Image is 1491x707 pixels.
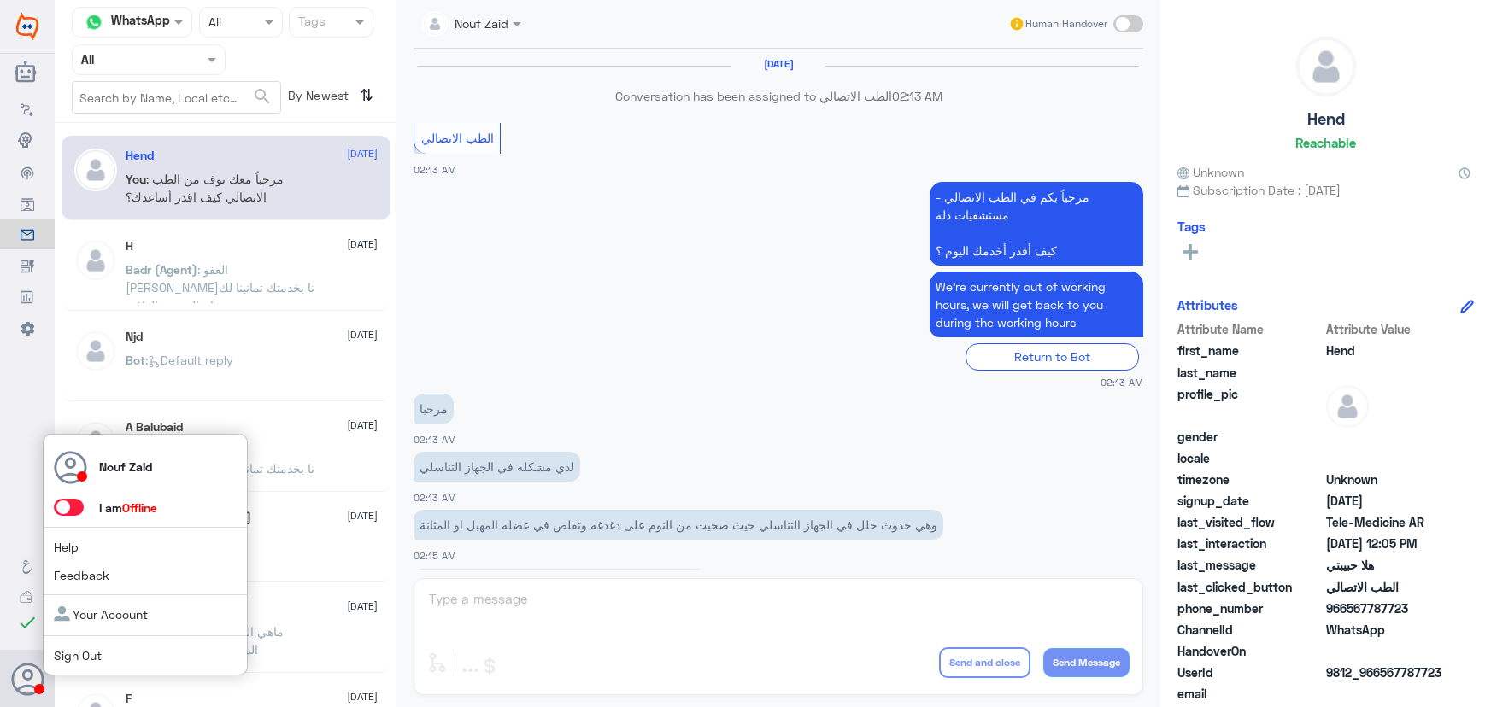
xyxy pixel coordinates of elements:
[1326,320,1450,338] span: Attribute Value
[347,146,378,161] span: [DATE]
[74,239,117,282] img: defaultAdmin.png
[296,12,326,34] div: Tags
[347,237,378,252] span: [DATE]
[1326,642,1450,660] span: null
[126,330,143,344] h5: Njd
[1177,621,1323,639] span: ChannelId
[930,272,1143,337] p: 1/9/2025, 2:13 AM
[1177,492,1323,510] span: signup_date
[126,262,197,277] span: Badr (Agent)
[414,434,456,445] span: 02:13 AM
[1177,556,1323,574] span: last_message
[1326,535,1450,552] span: 2025-09-01T09:05:01.877Z
[126,172,284,204] span: : مرحباً معك نوف من الطب الاتصالي كيف اقدر أساعدك؟
[1326,599,1450,617] span: 966567787723
[1177,385,1323,424] span: profile_pic
[1326,578,1450,596] span: الطب الاتصالي
[1177,685,1323,703] span: email
[126,262,314,313] span: : العفو [PERSON_NAME]نا بخدمتك تمانينا لك دوام الصحة والعافية
[126,149,154,163] h5: Hend
[414,492,456,503] span: 02:13 AM
[145,353,233,367] span: : Default reply
[1043,648,1130,677] button: Send Message
[54,540,79,554] a: Help
[360,81,373,109] i: ⇅
[126,172,146,186] span: You
[1177,578,1323,596] span: last_clicked_button
[1101,375,1143,389] span: 02:13 AM
[421,131,494,145] span: الطب الاتصالي
[414,87,1143,105] p: Conversation has been assigned to الطب الاتصالي
[414,510,943,540] p: 1/9/2025, 2:15 AM
[1177,297,1238,313] h6: Attributes
[930,182,1143,266] p: 1/9/2025, 2:13 AM
[731,58,825,70] h6: [DATE]
[966,343,1139,370] div: Return to Bot
[1295,135,1356,150] h6: Reachable
[54,648,102,663] a: Sign Out
[347,327,378,342] span: [DATE]
[1177,599,1323,617] span: phone_number
[1177,163,1244,181] span: Unknown
[1326,449,1450,467] span: null
[1326,470,1450,488] span: Unknown
[347,418,378,433] span: [DATE]
[11,663,44,695] button: Avatar
[74,330,117,372] img: defaultAdmin.png
[252,83,273,111] button: search
[1177,535,1323,552] span: last_interaction
[347,508,378,523] span: [DATE]
[99,500,157,515] span: I am
[1177,342,1323,359] span: first_name
[1326,556,1450,574] span: هلا حبيبتي
[54,607,148,622] a: Your Account
[126,692,132,706] h5: F
[414,164,456,175] span: 02:13 AM
[54,568,109,582] a: Feedback
[1177,449,1323,467] span: locale
[414,394,454,424] p: 1/9/2025, 2:13 AM
[126,239,133,254] h5: H
[1326,428,1450,446] span: null
[1177,513,1323,531] span: last_visited_flow
[939,647,1030,678] button: Send and close
[1177,663,1323,681] span: UserId
[1177,320,1323,338] span: Attribute Name
[1025,16,1107,32] span: Human Handover
[1297,38,1355,96] img: defaultAdmin.png
[1326,385,1369,428] img: defaultAdmin.png
[347,689,378,704] span: [DATE]
[74,420,117,463] img: defaultAdmin.png
[74,149,117,191] img: defaultAdmin.png
[414,452,580,482] p: 1/9/2025, 2:13 AM
[99,458,152,476] p: Nouf Zaid
[1326,685,1450,703] span: null
[892,89,942,103] span: 02:13 AM
[126,353,145,367] span: Bot
[73,82,280,113] input: Search by Name, Local etc…
[1326,492,1450,510] span: 2025-08-31T23:12:47.603Z
[126,420,183,435] h5: A Balubaid
[16,13,38,40] img: Widebot Logo
[1307,109,1345,129] h5: Hend
[122,500,157,515] span: Offline
[1177,181,1474,199] span: Subscription Date : [DATE]
[1177,428,1323,446] span: gender
[1177,642,1323,660] span: HandoverOn
[17,612,38,633] i: check
[1177,219,1206,234] h6: Tags
[252,86,273,107] span: search
[1326,513,1450,531] span: Tele-Medicine AR
[414,550,456,561] span: 02:15 AM
[414,569,707,599] p: 1/9/2025, 2:16 AM
[1326,621,1450,639] span: 2
[1326,342,1450,359] span: Hend
[1326,663,1450,681] span: 9812_966567787723
[81,9,107,35] img: whatsapp.png
[281,81,353,115] span: By Newest
[1177,364,1323,382] span: last_name
[347,599,378,614] span: [DATE]
[1177,470,1323,488] span: timezone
